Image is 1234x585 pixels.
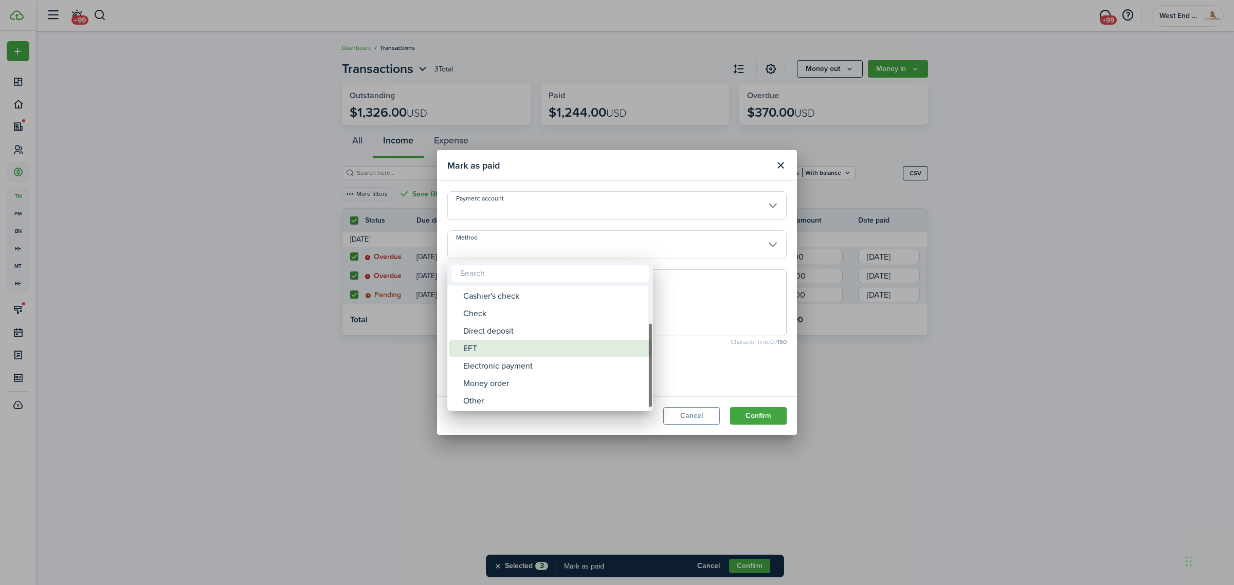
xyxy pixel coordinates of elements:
input: Search [451,265,649,282]
div: Money order [463,375,645,392]
div: Electronic payment [463,357,645,375]
div: EFT [463,340,645,357]
mbsc-wheel: Method [447,286,653,411]
div: Direct deposit [463,322,645,340]
div: Cashier's check [463,287,645,305]
div: Other [463,392,645,410]
div: Check [463,305,645,322]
